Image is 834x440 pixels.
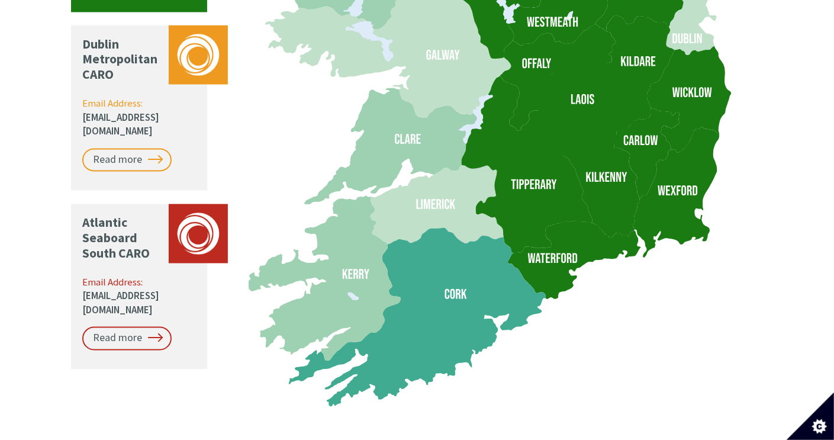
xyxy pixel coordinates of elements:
p: Atlantic Seaboard South CARO [82,216,163,262]
p: Email Address: [82,97,198,139]
a: Read more [82,149,172,172]
a: [EMAIL_ADDRESS][DOMAIN_NAME] [82,290,159,317]
p: Email Address: [82,276,198,318]
a: Read more [82,327,172,351]
button: Set cookie preferences [787,393,834,440]
a: [EMAIL_ADDRESS][DOMAIN_NAME] [82,111,159,139]
p: Dublin Metropolitan CARO [82,37,163,83]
